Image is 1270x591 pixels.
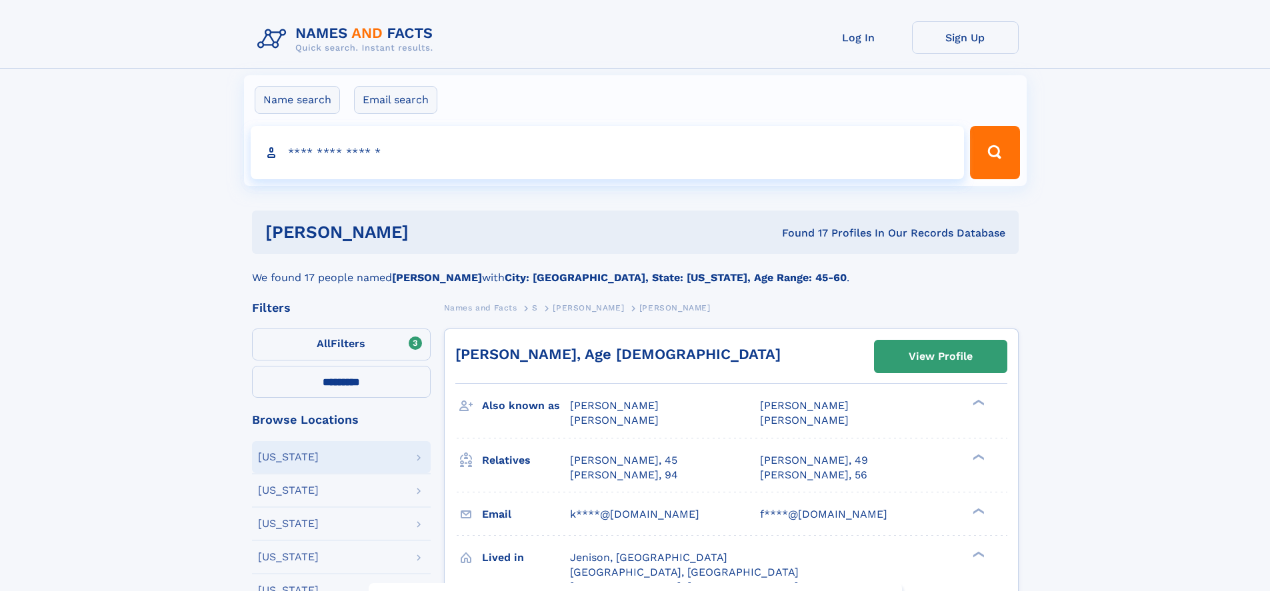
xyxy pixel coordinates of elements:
a: [PERSON_NAME], 49 [760,453,868,468]
h3: Email [482,503,570,526]
div: [US_STATE] [258,485,319,496]
a: View Profile [875,340,1007,372]
a: Log In [805,21,912,54]
a: Names and Facts [444,299,517,316]
div: Found 17 Profiles In Our Records Database [595,226,1005,241]
span: [PERSON_NAME] [570,414,659,426]
img: Logo Names and Facts [252,21,444,57]
div: ❯ [969,452,985,461]
label: Email search [354,86,437,114]
div: [US_STATE] [258,518,319,529]
label: Filters [252,328,431,360]
div: View Profile [909,341,973,372]
span: All [317,337,331,350]
h1: [PERSON_NAME] [265,224,595,241]
input: search input [251,126,965,179]
div: ❯ [969,398,985,407]
div: We found 17 people named with . [252,254,1019,286]
span: [GEOGRAPHIC_DATA], [GEOGRAPHIC_DATA] [570,566,799,578]
a: [PERSON_NAME], 94 [570,468,678,482]
div: ❯ [969,550,985,558]
b: [PERSON_NAME] [392,271,482,284]
a: [PERSON_NAME], 45 [570,453,677,468]
h3: Relatives [482,449,570,472]
a: Sign Up [912,21,1019,54]
button: Search Button [970,126,1019,179]
div: [US_STATE] [258,452,319,462]
span: [PERSON_NAME] [639,303,711,312]
b: City: [GEOGRAPHIC_DATA], State: [US_STATE], Age Range: 45-60 [505,271,847,284]
div: ❯ [969,506,985,515]
h3: Also known as [482,394,570,417]
a: [PERSON_NAME], Age [DEMOGRAPHIC_DATA] [455,346,781,362]
span: [PERSON_NAME] [570,399,659,412]
div: [US_STATE] [258,552,319,562]
span: Jenison, [GEOGRAPHIC_DATA] [570,551,727,564]
div: Browse Locations [252,414,431,426]
span: [PERSON_NAME] [760,414,849,426]
label: Name search [255,86,340,114]
span: S [532,303,538,312]
span: [PERSON_NAME] [553,303,624,312]
div: Filters [252,302,431,314]
a: [PERSON_NAME], 56 [760,468,867,482]
a: [PERSON_NAME] [553,299,624,316]
a: S [532,299,538,316]
h3: Lived in [482,546,570,569]
span: [PERSON_NAME] [760,399,849,412]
